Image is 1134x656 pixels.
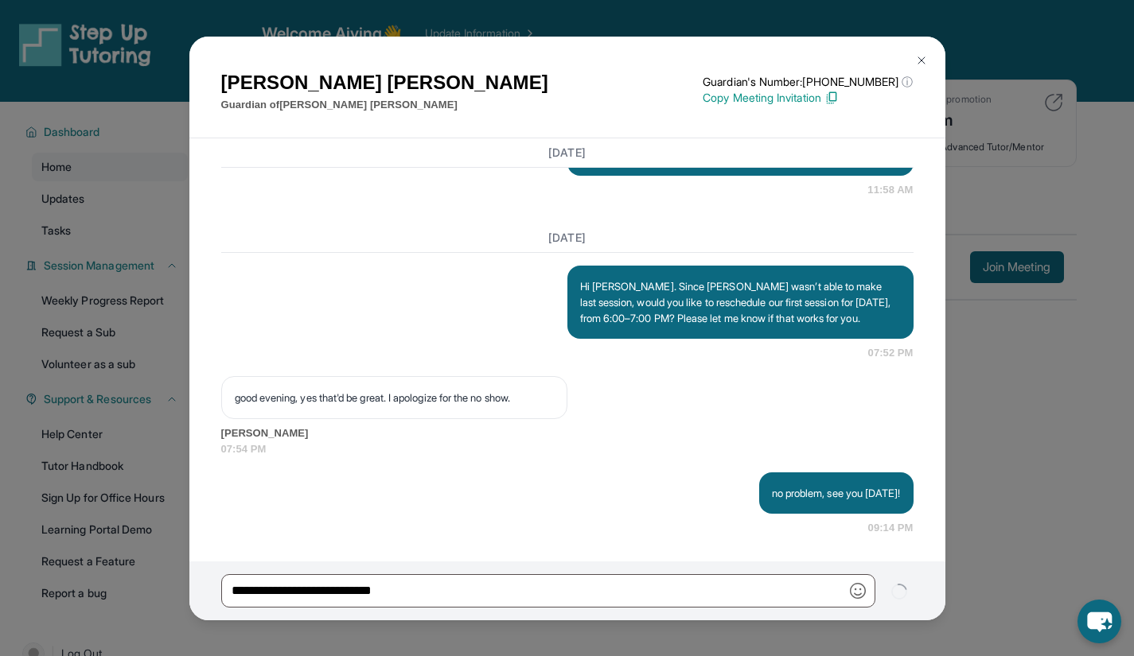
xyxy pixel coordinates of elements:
button: chat-button [1077,600,1121,643]
span: 07:54 PM [221,441,914,457]
p: Guardian's Number: [PHONE_NUMBER] [703,74,913,90]
img: Copy Icon [824,91,839,105]
h1: [PERSON_NAME] [PERSON_NAME] [221,68,548,97]
span: ⓘ [902,74,913,90]
p: good evening, yes that'd be great. I apologize for the no show. [235,390,554,406]
img: Close Icon [915,54,928,67]
span: [PERSON_NAME] [221,425,914,441]
p: Hi [PERSON_NAME]. Since [PERSON_NAME] wasn’t able to make last session, would you like to resched... [580,278,901,326]
span: 11:58 AM [867,182,913,198]
p: Guardian of [PERSON_NAME] [PERSON_NAME] [221,97,548,113]
p: Copy Meeting Invitation [703,90,913,106]
h3: [DATE] [221,145,914,161]
span: 07:52 PM [868,345,914,361]
p: no problem, see you [DATE]! [772,485,901,501]
span: 09:14 PM [868,520,914,536]
h3: [DATE] [221,230,914,246]
img: Emoji [850,583,866,599]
